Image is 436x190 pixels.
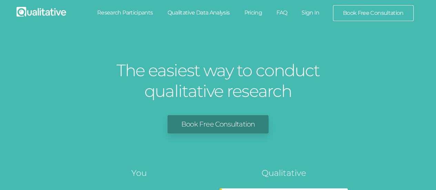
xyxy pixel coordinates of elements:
a: Qualitative Data Analysis [160,5,237,20]
h1: The easiest way to conduct qualitative research [115,60,322,101]
a: Book Free Consultation [333,6,413,21]
tspan: You [131,168,147,178]
a: Sign In [294,5,327,20]
img: Qualitative [17,7,66,17]
a: FAQ [269,5,294,20]
tspan: Qualitative [261,168,306,178]
a: Research Participants [90,5,160,20]
a: Pricing [237,5,269,20]
a: Book Free Consultation [168,115,268,133]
